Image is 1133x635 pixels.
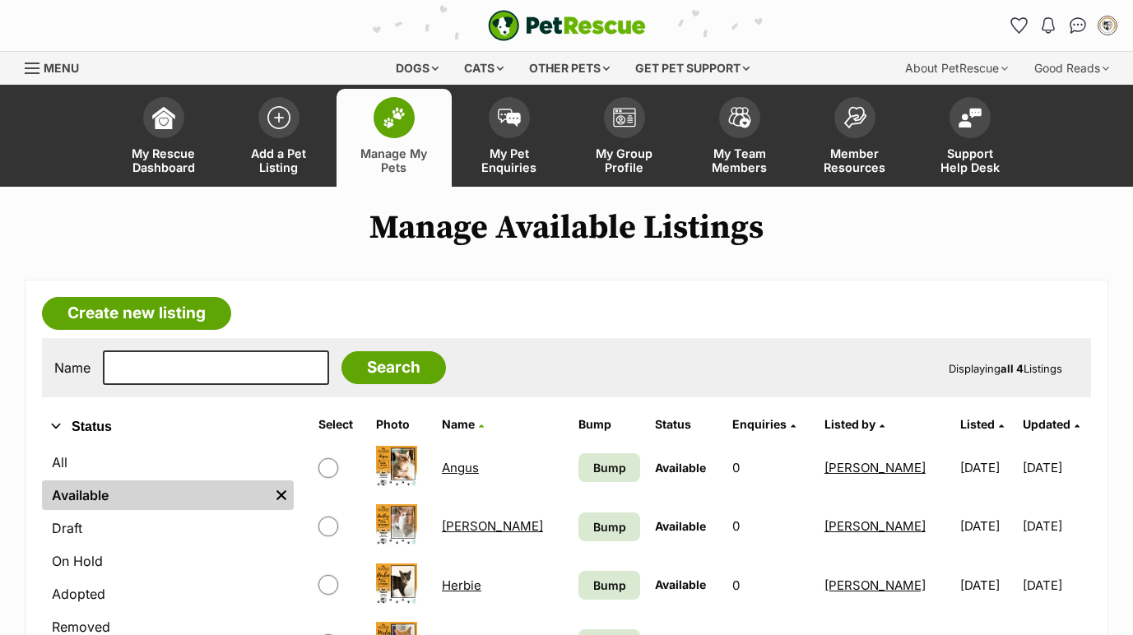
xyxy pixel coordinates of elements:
[1023,417,1080,431] a: Updated
[1001,362,1024,375] strong: all 4
[267,106,290,129] img: add-pet-listing-icon-0afa8454b4691262ce3f59096e99ab1cd57d4a30225e0717b998d2c9b9846f56.svg
[337,89,452,187] a: Manage My Pets
[42,579,294,609] a: Adopted
[1042,17,1055,34] img: notifications-46538b983faf8c2785f20acdc204bb7945ddae34d4c08c2a6579f10ce5e182be.svg
[106,89,221,187] a: My Rescue Dashboard
[732,417,796,431] a: Enquiries
[624,52,761,85] div: Get pet support
[567,89,682,187] a: My Group Profile
[383,107,406,128] img: manage-my-pets-icon-02211641906a0b7f246fdf0571729dbe1e7629f14944591b6c1af311fb30b64b.svg
[1065,12,1091,39] a: Conversations
[726,557,816,614] td: 0
[578,453,641,482] a: Bump
[824,577,926,593] a: [PERSON_NAME]
[488,10,646,41] img: logo-e224e6f780fb5917bec1dbf3a21bbac754714ae5b6737aabdf751b685950b380.svg
[578,512,641,541] a: Bump
[42,297,231,330] a: Create new listing
[442,417,484,431] a: Name
[369,411,434,438] th: Photo
[824,417,885,431] a: Listed by
[655,461,706,475] span: Available
[824,460,926,475] a: [PERSON_NAME]
[587,146,662,174] span: My Group Profile
[912,89,1028,187] a: Support Help Desk
[593,518,626,535] span: Bump
[959,108,982,127] img: help-desk-icon-fdf02630f3aa405de69fd3d07c3f3aa587a6932b1a1747fa1d2bba05be0121f9.svg
[648,411,724,438] th: Status
[726,498,816,554] td: 0
[954,498,1020,554] td: [DATE]
[498,109,521,127] img: pet-enquiries-icon-7e3ad2cf08bfb03b45e93fb7055b45f3efa6380592205ae92323e6603595dc1f.svg
[797,89,912,187] a: Member Resources
[42,546,294,576] a: On Hold
[54,360,91,375] label: Name
[341,351,446,384] input: Search
[572,411,648,438] th: Bump
[949,362,1062,375] span: Displaying Listings
[1023,498,1089,554] td: [DATE]
[824,518,926,534] a: [PERSON_NAME]
[42,416,294,438] button: Status
[655,577,706,591] span: Available
[221,89,337,187] a: Add a Pet Listing
[242,146,316,174] span: Add a Pet Listing
[1094,12,1121,39] button: My account
[127,146,201,174] span: My Rescue Dashboard
[894,52,1019,85] div: About PetRescue
[42,447,294,477] a: All
[1005,12,1032,39] a: Favourites
[682,89,797,187] a: My Team Members
[655,519,706,533] span: Available
[578,571,641,600] a: Bump
[312,411,368,438] th: Select
[1023,557,1089,614] td: [DATE]
[452,89,567,187] a: My Pet Enquiries
[726,439,816,496] td: 0
[442,417,475,431] span: Name
[593,577,626,594] span: Bump
[442,518,543,534] a: [PERSON_NAME]
[25,52,91,81] a: Menu
[1099,17,1116,34] img: Sara profile pic
[1070,17,1087,34] img: chat-41dd97257d64d25036548639549fe6c8038ab92f7586957e7f3b1b290dea8141.svg
[1023,439,1089,496] td: [DATE]
[818,146,892,174] span: Member Resources
[472,146,546,174] span: My Pet Enquiries
[384,52,450,85] div: Dogs
[442,460,479,475] a: Angus
[933,146,1007,174] span: Support Help Desk
[954,557,1020,614] td: [DATE]
[1023,417,1070,431] span: Updated
[593,459,626,476] span: Bump
[824,417,875,431] span: Listed by
[843,106,866,128] img: member-resources-icon-8e73f808a243e03378d46382f2149f9095a855e16c252ad45f914b54edf8863c.svg
[42,480,269,510] a: Available
[1005,12,1121,39] ul: Account quick links
[960,417,1004,431] a: Listed
[732,417,787,431] span: translation missing: en.admin.listings.index.attributes.enquiries
[960,417,995,431] span: Listed
[269,480,294,510] a: Remove filter
[152,106,175,129] img: dashboard-icon-eb2f2d2d3e046f16d808141f083e7271f6b2e854fb5c12c21221c1fb7104beca.svg
[488,10,646,41] a: PetRescue
[1035,12,1061,39] button: Notifications
[1023,52,1121,85] div: Good Reads
[954,439,1020,496] td: [DATE]
[44,61,79,75] span: Menu
[42,513,294,543] a: Draft
[453,52,515,85] div: Cats
[703,146,777,174] span: My Team Members
[728,107,751,128] img: team-members-icon-5396bd8760b3fe7c0b43da4ab00e1e3bb1a5d9ba89233759b79545d2d3fc5d0d.svg
[613,108,636,127] img: group-profile-icon-3fa3cf56718a62981997c0bc7e787c4b2cf8bcc04b72c1350f741eb67cf2f40e.svg
[442,577,481,593] a: Herbie
[518,52,621,85] div: Other pets
[357,146,431,174] span: Manage My Pets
